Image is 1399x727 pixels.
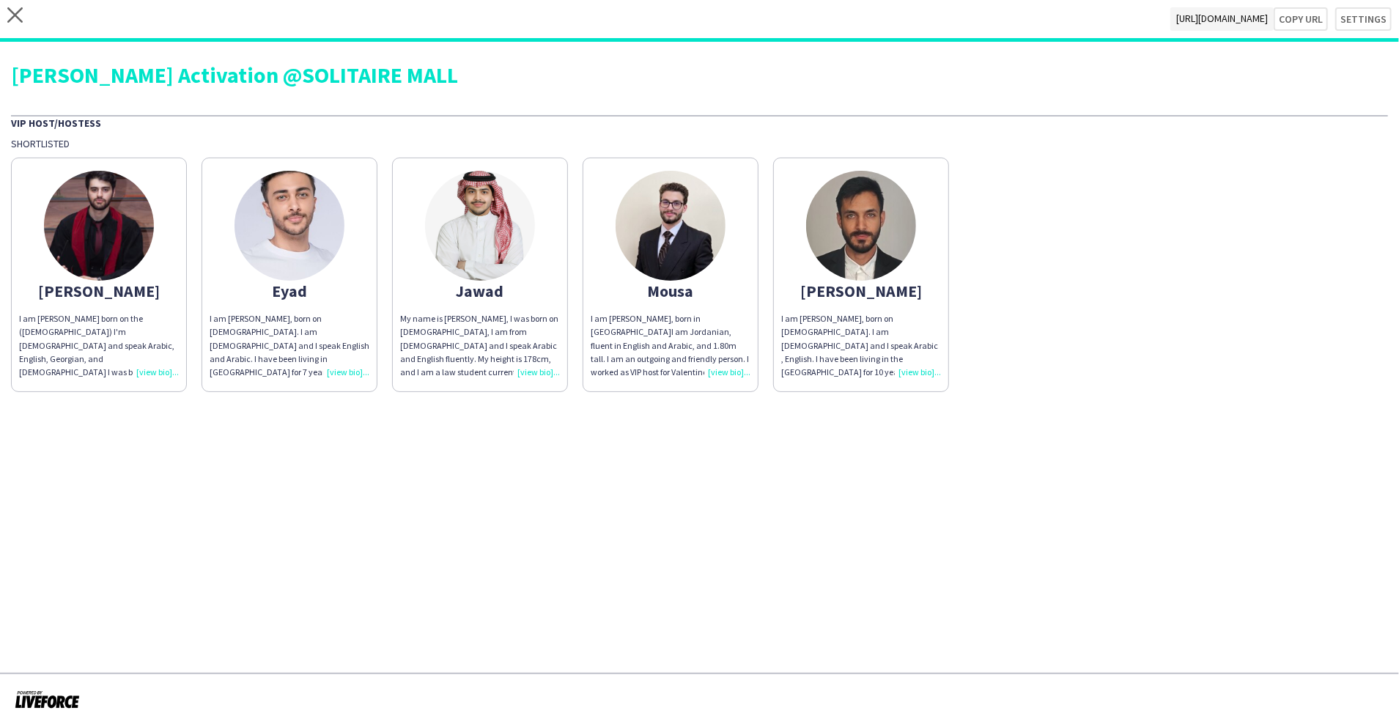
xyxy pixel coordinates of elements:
div: VIP Host/Hostess [11,115,1388,130]
img: thumb-67000733c6dbc.jpeg [235,171,344,281]
div: [PERSON_NAME] Activation @SOLITAIRE MALL [11,64,1388,86]
img: thumb-6840fe0a414ba.jpg [616,171,726,281]
div: [PERSON_NAME] [781,284,941,298]
div: I am [PERSON_NAME], born on [DEMOGRAPHIC_DATA]. I am [DEMOGRAPHIC_DATA] and I speak English and A... [210,312,369,379]
img: thumb-685f25ee384af.jpg [806,171,916,281]
div: I am [PERSON_NAME] born on the ([DEMOGRAPHIC_DATA]) I'm [DEMOGRAPHIC_DATA] and speak Arabic, Engl... [19,312,179,379]
button: Settings [1335,7,1392,31]
img: thumb-b8c90718-be7f-4950-8c01-9bdce08c1b2b.jpg [425,171,535,281]
img: thumb-b0c268ae-381a-414d-ad60-e7b50a802d96.png [44,171,154,281]
div: My name is [PERSON_NAME], I was born on [DEMOGRAPHIC_DATA], I am from [DEMOGRAPHIC_DATA] and I sp... [400,312,560,379]
div: Mousa [591,284,750,298]
div: Eyad [210,284,369,298]
span: [URL][DOMAIN_NAME] [1170,7,1274,31]
div: Shortlisted [11,137,1388,150]
img: Powered by Liveforce [15,689,80,709]
div: [PERSON_NAME] [19,284,179,298]
div: I am [PERSON_NAME], born on [DEMOGRAPHIC_DATA]. I am [DEMOGRAPHIC_DATA] and I speak Arabic , Engl... [781,312,941,379]
button: Copy url [1274,7,1328,31]
div: Jawad [400,284,560,298]
div: I am [PERSON_NAME], born in [GEOGRAPHIC_DATA]I am Jordanian, fluent in English and Arabic, and 1.... [591,312,750,379]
